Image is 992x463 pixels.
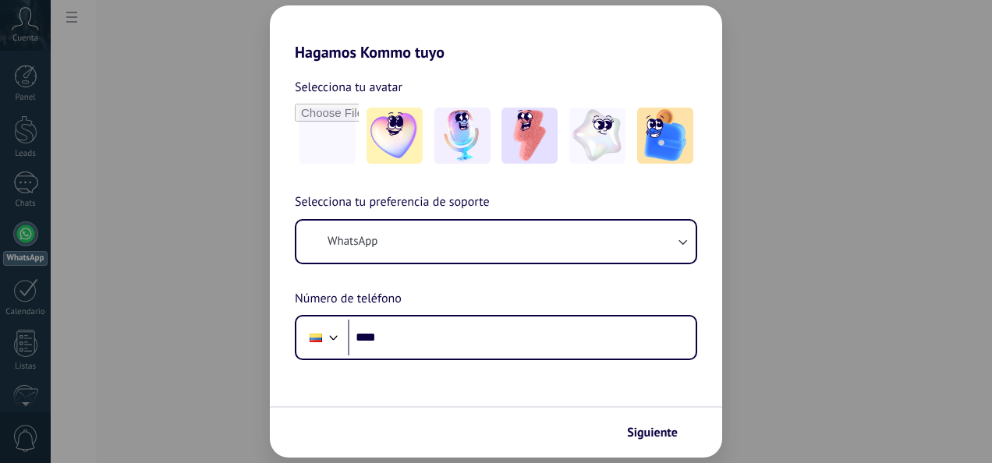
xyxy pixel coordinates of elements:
[627,427,678,438] span: Siguiente
[295,289,402,309] span: Número de teléfono
[270,5,722,62] h2: Hagamos Kommo tuyo
[637,108,693,164] img: -5.jpeg
[296,221,696,263] button: WhatsApp
[367,108,423,164] img: -1.jpeg
[295,193,490,213] span: Selecciona tu preferencia de soporte
[620,419,699,446] button: Siguiente
[301,321,331,354] div: Ecuador: + 593
[328,234,377,249] span: WhatsApp
[295,77,402,97] span: Selecciona tu avatar
[501,108,558,164] img: -3.jpeg
[569,108,625,164] img: -4.jpeg
[434,108,491,164] img: -2.jpeg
